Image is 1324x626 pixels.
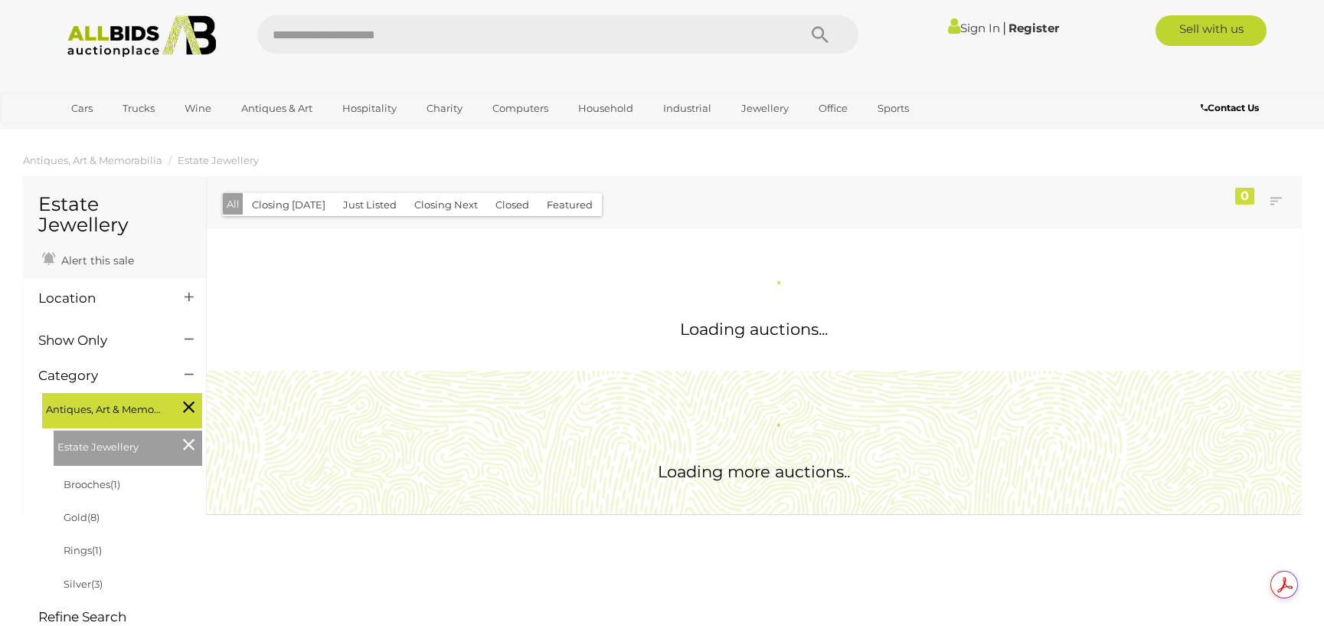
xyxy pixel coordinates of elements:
[417,96,472,121] a: Charity
[782,15,858,54] button: Search
[61,121,190,146] a: [GEOGRAPHIC_DATA]
[57,254,134,267] span: Alert this sale
[57,434,172,456] span: Estate Jewellery
[61,96,103,121] a: Cars
[64,544,102,556] a: Rings(1)
[113,96,165,121] a: Trucks
[87,511,100,523] span: (8)
[680,320,828,339] span: Loading auctions...
[332,96,407,121] a: Hospitality
[1235,188,1254,205] div: 0
[92,544,102,556] span: (1)
[38,247,138,270] a: Alert this sale
[110,478,120,490] span: (1)
[243,193,335,217] button: Closing [DATE]
[38,194,191,236] h1: Estate Jewellery
[59,15,225,57] img: Allbids.com.au
[1002,19,1006,36] span: |
[948,21,1000,35] a: Sign In
[23,154,162,166] a: Antiques, Art & Memorabilia
[64,578,103,590] a: Silver(3)
[1201,100,1263,116] a: Contact Us
[64,478,120,490] a: Brooches(1)
[91,578,103,590] span: (3)
[231,96,322,121] a: Antiques & Art
[38,610,202,624] h4: Refine Search
[1156,15,1267,46] a: Sell with us
[1201,102,1259,113] b: Contact Us
[175,96,221,121] a: Wine
[731,96,799,121] a: Jewellery
[1009,21,1059,35] a: Register
[405,193,487,217] button: Closing Next
[486,193,538,217] button: Closed
[178,154,259,166] a: Estate Jewellery
[809,96,858,121] a: Office
[653,96,721,121] a: Industrial
[38,333,162,348] h4: Show Only
[334,193,406,217] button: Just Listed
[38,291,162,306] h4: Location
[482,96,558,121] a: Computers
[38,369,162,383] h4: Category
[538,193,602,217] button: Featured
[46,397,161,418] span: Antiques, Art & Memorabilia
[223,193,244,215] button: All
[64,511,100,523] a: Gold(8)
[868,96,919,121] a: Sports
[658,462,850,481] span: Loading more auctions..
[568,96,643,121] a: Household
